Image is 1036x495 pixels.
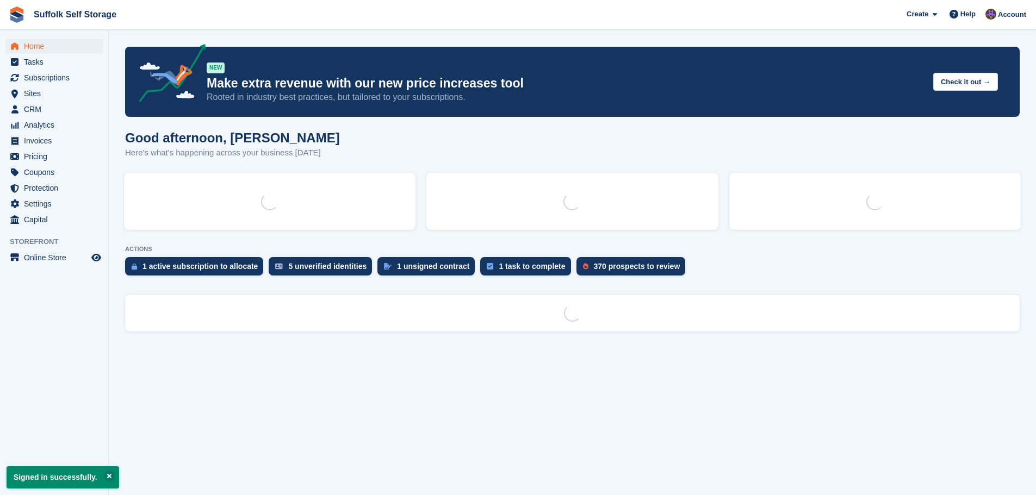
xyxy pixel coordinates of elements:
[207,91,925,103] p: Rooted in industry best practices, but tailored to your subscriptions.
[985,9,996,20] img: Emma
[10,236,108,247] span: Storefront
[933,73,998,91] button: Check it out →
[24,86,89,101] span: Sites
[480,257,576,281] a: 1 task to complete
[499,262,565,271] div: 1 task to complete
[24,180,89,196] span: Protection
[24,165,89,180] span: Coupons
[583,263,588,270] img: prospect-51fa495bee0391a8d652442698ab0144808aea92771e9ea1ae160a38d050c398.svg
[24,54,89,70] span: Tasks
[377,257,480,281] a: 1 unsigned contract
[5,133,103,148] a: menu
[142,262,258,271] div: 1 active subscription to allocate
[5,212,103,227] a: menu
[998,9,1026,20] span: Account
[125,130,340,145] h1: Good afternoon, [PERSON_NAME]
[5,250,103,265] a: menu
[5,149,103,164] a: menu
[24,70,89,85] span: Subscriptions
[907,9,928,20] span: Create
[5,196,103,211] a: menu
[5,70,103,85] a: menu
[24,39,89,54] span: Home
[397,262,469,271] div: 1 unsigned contract
[24,250,89,265] span: Online Store
[5,86,103,101] a: menu
[207,76,925,91] p: Make extra revenue with our new price increases tool
[24,212,89,227] span: Capital
[132,263,137,270] img: active_subscription_to_allocate_icon-d502201f5373d7db506a760aba3b589e785aa758c864c3986d89f69b8ff3...
[24,117,89,133] span: Analytics
[275,263,283,270] img: verify_identity-adf6edd0f0f0b5bbfe63781bf79b02c33cf7c696d77639b501bdc392416b5a36.svg
[288,262,367,271] div: 5 unverified identities
[960,9,976,20] span: Help
[207,62,225,73] div: NEW
[5,102,103,117] a: menu
[5,180,103,196] a: menu
[384,263,392,270] img: contract_signature_icon-13c848040528278c33f63329250d36e43548de30e8caae1d1a13099fd9432cc5.svg
[5,117,103,133] a: menu
[125,257,269,281] a: 1 active subscription to allocate
[594,262,680,271] div: 370 prospects to review
[24,196,89,211] span: Settings
[269,257,377,281] a: 5 unverified identities
[576,257,691,281] a: 370 prospects to review
[5,54,103,70] a: menu
[130,44,206,106] img: price-adjustments-announcement-icon-8257ccfd72463d97f412b2fc003d46551f7dbcb40ab6d574587a9cd5c0d94...
[24,149,89,164] span: Pricing
[9,7,25,23] img: stora-icon-8386f47178a22dfd0bd8f6a31ec36ba5ce8667c1dd55bd0f319d3a0aa187defe.svg
[5,165,103,180] a: menu
[24,102,89,117] span: CRM
[90,251,103,264] a: Preview store
[487,263,493,270] img: task-75834270c22a3079a89374b754ae025e5fb1db73e45f91037f5363f120a921f8.svg
[29,5,121,23] a: Suffolk Self Storage
[5,39,103,54] a: menu
[125,147,340,159] p: Here's what's happening across your business [DATE]
[125,246,1020,253] p: ACTIONS
[24,133,89,148] span: Invoices
[7,466,119,488] p: Signed in successfully.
